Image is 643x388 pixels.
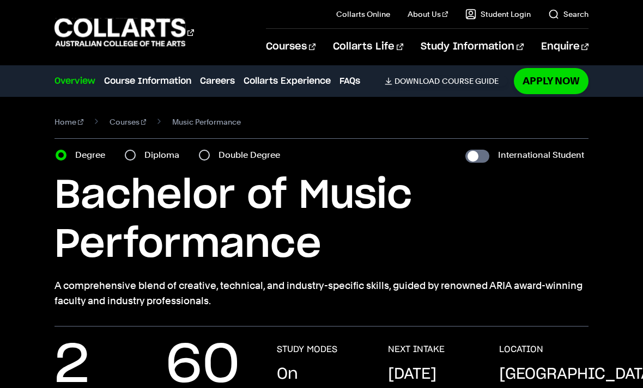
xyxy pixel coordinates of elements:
label: Double Degree [219,147,287,163]
a: Overview [54,75,95,88]
p: 60 [166,344,240,387]
a: About Us [408,9,448,20]
a: Apply Now [514,68,589,94]
a: Collarts Experience [244,75,331,88]
h3: NEXT INTAKE [388,344,445,355]
span: Music Performance [172,114,241,130]
p: [DATE] [388,364,436,385]
a: Enquire [541,29,589,65]
label: International Student [498,147,584,163]
a: Courses [110,114,147,130]
label: Diploma [144,147,186,163]
h3: STUDY MODES [277,344,337,355]
p: A comprehensive blend of creative, technical, and industry-specific skills, guided by renowned AR... [54,278,588,309]
a: Student Login [465,9,531,20]
h3: LOCATION [499,344,543,355]
span: Download [395,76,440,86]
a: Collarts Life [333,29,403,65]
p: 2 [54,344,89,387]
label: Degree [75,147,112,163]
a: Course Information [104,75,191,88]
a: Search [548,9,589,20]
a: Courses [266,29,316,65]
a: DownloadCourse Guide [385,76,507,86]
a: Careers [200,75,235,88]
a: Collarts Online [336,9,390,20]
a: FAQs [339,75,360,88]
div: Go to homepage [54,17,194,48]
a: Study Information [421,29,523,65]
h1: Bachelor of Music Performance [54,171,588,269]
a: Home [54,114,83,130]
